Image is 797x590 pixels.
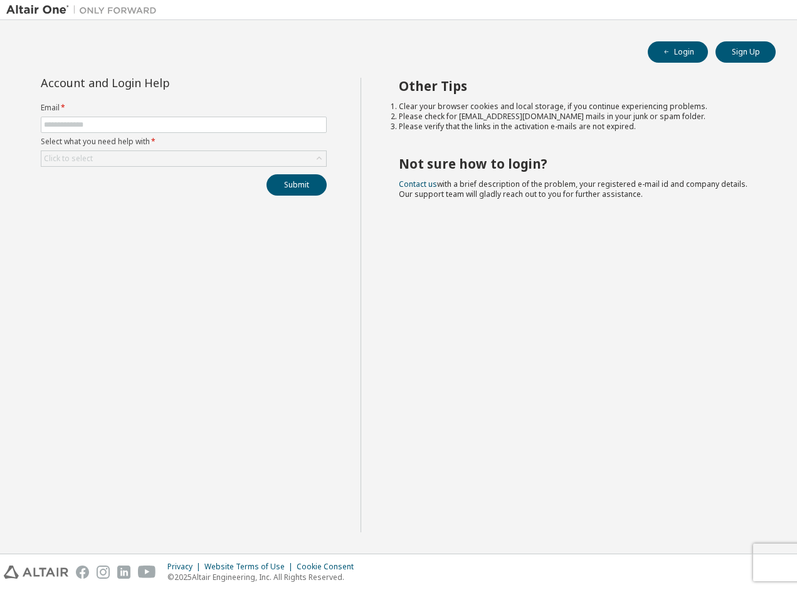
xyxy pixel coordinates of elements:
[97,566,110,579] img: instagram.svg
[715,41,776,63] button: Sign Up
[117,566,130,579] img: linkedin.svg
[76,566,89,579] img: facebook.svg
[6,4,163,16] img: Altair One
[297,562,361,572] div: Cookie Consent
[167,572,361,582] p: © 2025 Altair Engineering, Inc. All Rights Reserved.
[399,102,753,112] li: Clear your browser cookies and local storage, if you continue experiencing problems.
[399,179,747,199] span: with a brief description of the problem, your registered e-mail id and company details. Our suppo...
[399,122,753,132] li: Please verify that the links in the activation e-mails are not expired.
[41,137,327,147] label: Select what you need help with
[44,154,93,164] div: Click to select
[41,103,327,113] label: Email
[267,174,327,196] button: Submit
[204,562,297,572] div: Website Terms of Use
[399,179,437,189] a: Contact us
[167,562,204,572] div: Privacy
[399,78,753,94] h2: Other Tips
[399,112,753,122] li: Please check for [EMAIL_ADDRESS][DOMAIN_NAME] mails in your junk or spam folder.
[4,566,68,579] img: altair_logo.svg
[648,41,708,63] button: Login
[41,151,326,166] div: Click to select
[41,78,270,88] div: Account and Login Help
[138,566,156,579] img: youtube.svg
[399,155,753,172] h2: Not sure how to login?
